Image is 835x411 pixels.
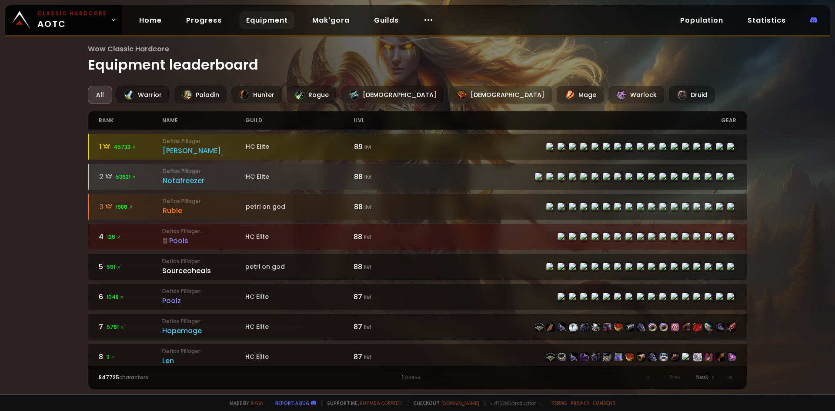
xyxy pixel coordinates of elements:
[245,292,354,301] div: HC Elite
[648,353,657,361] img: item-22501
[99,351,163,362] div: 8
[88,284,748,310] a: 61048 Defias PillagerPoolzHC Elite87 ilvlitem-22506item-22943item-22507item-22504item-22510item-2...
[408,400,479,406] span: Checkout
[569,353,578,361] img: item-22499
[614,323,623,331] img: item-22500
[245,232,354,241] div: HC Elite
[341,86,445,104] div: [DEMOGRAPHIC_DATA]
[245,111,354,130] div: guild
[231,86,283,104] div: Hunter
[116,86,170,104] div: Warrior
[603,323,611,331] img: item-22497
[705,353,713,361] img: item-23050
[558,323,566,331] img: item-22499
[354,291,417,302] div: 87
[321,400,403,406] span: Support me,
[107,293,125,301] span: 1048
[88,344,748,370] a: 83Defias PillagerLenHC Elite87 ilvlitem-22498item-23057item-22499item-4335item-22496item-22502ite...
[162,287,245,295] small: Defias Pillager
[364,234,371,241] small: ilvl
[99,201,163,212] div: 3
[716,323,725,331] img: item-21597
[693,323,702,331] img: item-22731
[367,11,406,29] a: Guilds
[162,325,245,336] div: Hopemage
[354,261,417,272] div: 88
[88,164,748,190] a: 253921 Defias PillagerNotafreezerHC Elite88 ilvlitem-22498item-23057item-22983item-2575item-22496...
[132,11,169,29] a: Home
[162,348,245,355] small: Defias Pillager
[705,323,713,331] img: item-22807
[162,227,245,235] small: Defias Pillager
[625,353,634,361] img: item-22500
[535,323,544,331] img: item-22498
[258,374,577,381] div: 1
[364,144,371,151] small: ilvl
[659,353,668,361] img: item-23062
[364,204,371,211] small: ilvl
[246,172,354,181] div: HC Elite
[88,314,748,340] a: 75761 Defias PillagerHopemageHC Elite87 ilvlitem-22498item-21608item-22499item-6795item-22496item...
[162,295,245,306] div: Poolz
[741,11,793,29] a: Statistics
[354,231,417,242] div: 88
[162,317,245,325] small: Defias Pillager
[608,86,665,104] div: Warlock
[558,353,566,361] img: item-23057
[669,373,681,381] span: Prev
[174,86,227,104] div: Paladin
[354,171,418,182] div: 88
[580,353,589,361] img: item-4335
[88,224,748,250] a: 4126 Defias PillagerPoolsHC Elite88 ilvlitem-22506item-22943item-22507item-22504item-22510item-22...
[246,202,354,211] div: petri on god
[107,323,125,331] span: 5761
[484,400,537,406] span: v. d752d5 - production
[696,373,708,381] span: Next
[580,323,589,331] img: item-22496
[245,352,354,361] div: HC Elite
[99,321,163,332] div: 7
[682,323,691,331] img: item-19379
[546,323,555,331] img: item-21608
[716,353,725,361] img: item-22589
[275,400,309,406] a: Report a bug
[162,257,245,265] small: Defias Pillager
[693,353,702,361] img: item-23207
[88,254,748,280] a: 5591 Defias PillagerSourceohealspetri on god88 ilvlitem-22514item-21712item-22515item-4336item-22...
[546,353,555,361] img: item-22498
[224,400,264,406] span: Made by
[162,235,245,246] div: Pools
[245,262,354,271] div: petri on god
[305,11,357,29] a: Mak'gora
[354,351,417,362] div: 87
[107,233,121,241] span: 126
[404,374,421,381] small: / 16955
[448,86,553,104] div: [DEMOGRAPHIC_DATA]
[99,111,163,130] div: rank
[88,86,112,104] div: All
[88,43,748,75] h1: Equipment leaderboard
[116,173,137,181] span: 53921
[99,374,119,381] span: 847725
[671,323,679,331] img: item-23001
[556,86,605,104] div: Mage
[668,86,715,104] div: Druid
[163,205,246,216] div: Rubie
[286,86,337,104] div: Rogue
[614,353,623,361] img: item-23070
[239,11,295,29] a: Equipment
[114,143,137,151] span: 45733
[37,10,107,17] small: Classic Hardcore
[571,400,589,406] a: Privacy
[441,400,479,406] a: [DOMAIN_NAME]
[551,400,567,406] a: Terms
[163,145,246,156] div: [PERSON_NAME]
[364,324,371,331] small: ilvl
[107,353,116,361] span: 3
[107,263,121,271] span: 591
[593,400,616,406] a: Consent
[163,175,246,186] div: Notafreezer
[364,264,371,271] small: ilvl
[727,323,736,331] img: item-22820
[659,323,668,331] img: item-23025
